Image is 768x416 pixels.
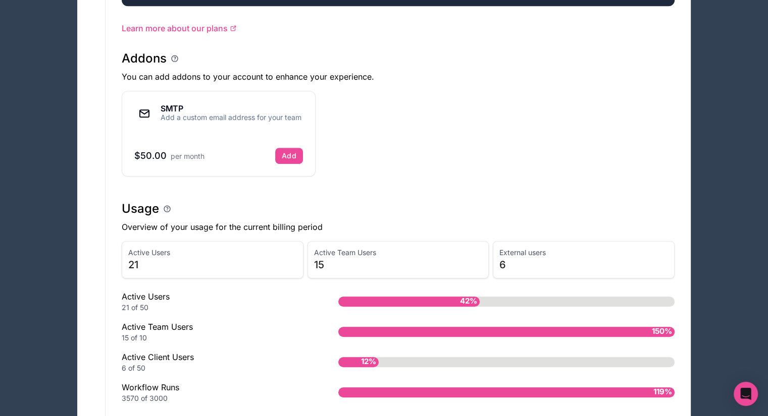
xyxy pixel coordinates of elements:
[122,381,306,403] div: Workflow Runs
[171,152,204,160] span: per month
[122,22,675,34] a: Learn more about our plans
[122,351,306,373] div: Active Client Users
[128,258,297,272] span: 21
[122,290,306,313] div: Active Users
[122,303,306,313] div: 21 of 50
[122,22,228,34] span: Learn more about our plans
[122,363,306,373] div: 6 of 50
[734,382,758,406] div: Open Intercom Messenger
[275,148,303,164] button: Add
[651,384,675,400] span: 119%
[359,353,379,370] span: 12%
[122,321,306,343] div: Active Team Users
[314,248,483,258] span: Active Team Users
[314,258,483,272] span: 15
[134,150,167,161] span: $50.00
[122,50,167,67] h1: Addons
[499,248,668,258] span: External users
[122,333,306,343] div: 15 of 10
[122,71,675,83] p: You can add addons to your account to enhance your experience.
[161,104,301,112] div: SMTP
[122,201,159,217] h1: Usage
[457,293,480,310] span: 42%
[122,393,306,403] div: 3570 of 3000
[499,258,668,272] span: 6
[282,151,296,160] div: Add
[122,221,675,233] p: Overview of your usage for the current billing period
[649,323,675,340] span: 150%
[161,112,301,123] div: Add a custom email address for your team
[128,248,297,258] span: Active Users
